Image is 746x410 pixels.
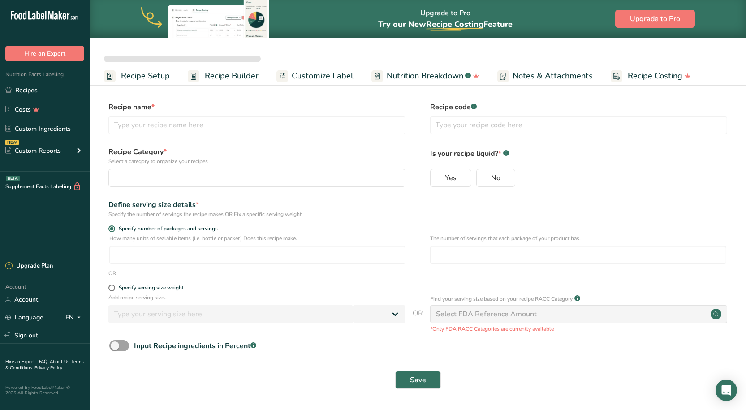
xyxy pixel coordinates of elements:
[5,140,19,145] div: NEW
[108,147,405,165] label: Recipe Category
[387,70,463,82] span: Nutrition Breakdown
[445,173,457,182] span: Yes
[5,146,61,155] div: Custom Reports
[395,371,441,389] button: Save
[108,293,405,302] p: Add recipe serving size..
[491,173,500,182] span: No
[430,295,573,303] p: Find your serving size based on your recipe RACC Category
[50,358,71,365] a: About Us .
[109,234,405,242] p: How many units of sealable items (i.e. bottle or packet) Does this recipe make.
[513,70,593,82] span: Notes & Attachments
[5,262,53,271] div: Upgrade Plan
[378,0,513,38] div: Upgrade to Pro
[65,312,84,323] div: EN
[292,70,354,82] span: Customize Label
[104,66,170,86] a: Recipe Setup
[628,70,682,82] span: Recipe Costing
[371,66,479,86] a: Nutrition Breakdown
[630,13,680,24] span: Upgrade to Pro
[188,66,259,86] a: Recipe Builder
[430,325,727,333] p: *Only FDA RACC Categories are currently available
[134,341,256,351] div: Input Recipe ingredients in Percent
[413,308,423,333] span: OR
[5,46,84,61] button: Hire an Expert
[108,157,405,165] p: Select a category to organize your recipes
[615,10,695,28] button: Upgrade to Pro
[276,66,354,86] a: Customize Label
[39,358,50,365] a: FAQ .
[436,309,537,319] div: Select FDA Reference Amount
[5,358,37,365] a: Hire an Expert .
[108,210,405,218] div: Specify the number of servings the recipe makes OR Fix a specific serving weight
[115,225,218,232] span: Specify number of packages and servings
[430,116,727,134] input: Type your recipe code here
[108,102,405,112] label: Recipe name
[108,116,405,134] input: Type your recipe name here
[426,19,483,30] span: Recipe Costing
[497,66,593,86] a: Notes & Attachments
[119,285,184,291] div: Specify serving size weight
[430,147,727,159] p: Is your recipe liquid?
[34,365,62,371] a: Privacy Policy
[108,199,405,210] div: Define serving size details
[6,176,20,181] div: BETA
[108,269,116,277] div: OR
[611,66,691,86] a: Recipe Costing
[430,102,727,112] label: Recipe code
[410,375,426,385] span: Save
[716,380,737,401] div: Open Intercom Messenger
[5,358,84,371] a: Terms & Conditions .
[378,19,513,30] span: Try our New Feature
[430,234,726,242] p: The number of servings that each package of your product has.
[5,385,84,396] div: Powered By FoodLabelMaker © 2025 All Rights Reserved
[121,70,170,82] span: Recipe Setup
[108,305,353,323] input: Type your serving size here
[5,310,43,325] a: Language
[205,70,259,82] span: Recipe Builder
